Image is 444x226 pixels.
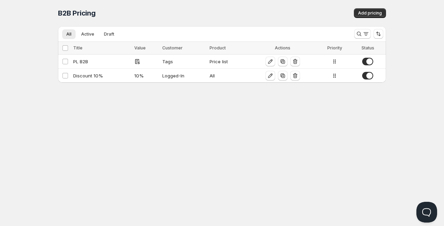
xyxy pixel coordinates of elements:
[73,72,130,79] div: Discount 10%
[361,45,374,50] span: Status
[162,72,205,79] div: Logged-In
[327,45,342,50] span: Priority
[358,10,382,16] span: Add pricing
[374,29,383,39] button: Sort the results
[104,31,114,37] span: Draft
[210,72,246,79] div: All
[134,45,146,50] span: Value
[162,45,183,50] span: Customer
[354,29,371,39] button: Search and filter results
[354,8,386,18] button: Add pricing
[162,58,205,65] div: Tags
[81,31,94,37] span: Active
[58,9,96,17] span: B2B Pricing
[210,45,226,50] span: Product
[275,45,290,50] span: Actions
[66,31,71,37] span: All
[73,45,83,50] span: Title
[134,72,158,79] div: 10 %
[416,202,437,223] iframe: Help Scout Beacon - Open
[73,58,130,65] div: PL B2B
[210,58,246,65] div: Price list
